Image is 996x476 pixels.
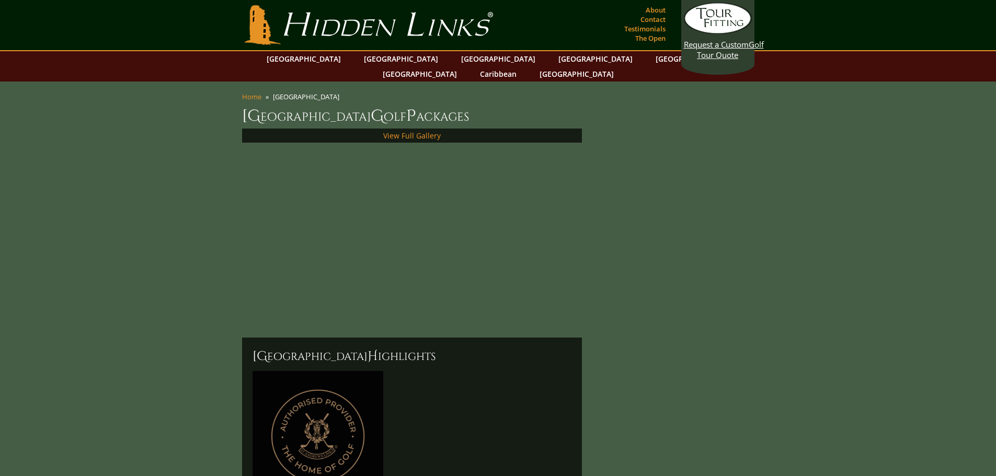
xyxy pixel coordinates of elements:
[371,106,384,126] span: G
[475,66,522,82] a: Caribbean
[534,66,619,82] a: [GEOGRAPHIC_DATA]
[456,51,541,66] a: [GEOGRAPHIC_DATA]
[638,12,668,27] a: Contact
[406,106,416,126] span: P
[377,66,462,82] a: [GEOGRAPHIC_DATA]
[553,51,638,66] a: [GEOGRAPHIC_DATA]
[261,51,346,66] a: [GEOGRAPHIC_DATA]
[684,39,749,50] span: Request a Custom
[684,3,752,60] a: Request a CustomGolf Tour Quote
[253,348,571,365] h2: [GEOGRAPHIC_DATA] ighlights
[273,92,344,101] li: [GEOGRAPHIC_DATA]
[643,3,668,17] a: About
[633,31,668,45] a: The Open
[622,21,668,36] a: Testimonials
[650,51,735,66] a: [GEOGRAPHIC_DATA]
[242,92,261,101] a: Home
[359,51,443,66] a: [GEOGRAPHIC_DATA]
[368,348,378,365] span: H
[242,106,754,126] h1: [GEOGRAPHIC_DATA] olf ackages
[383,131,441,141] a: View Full Gallery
